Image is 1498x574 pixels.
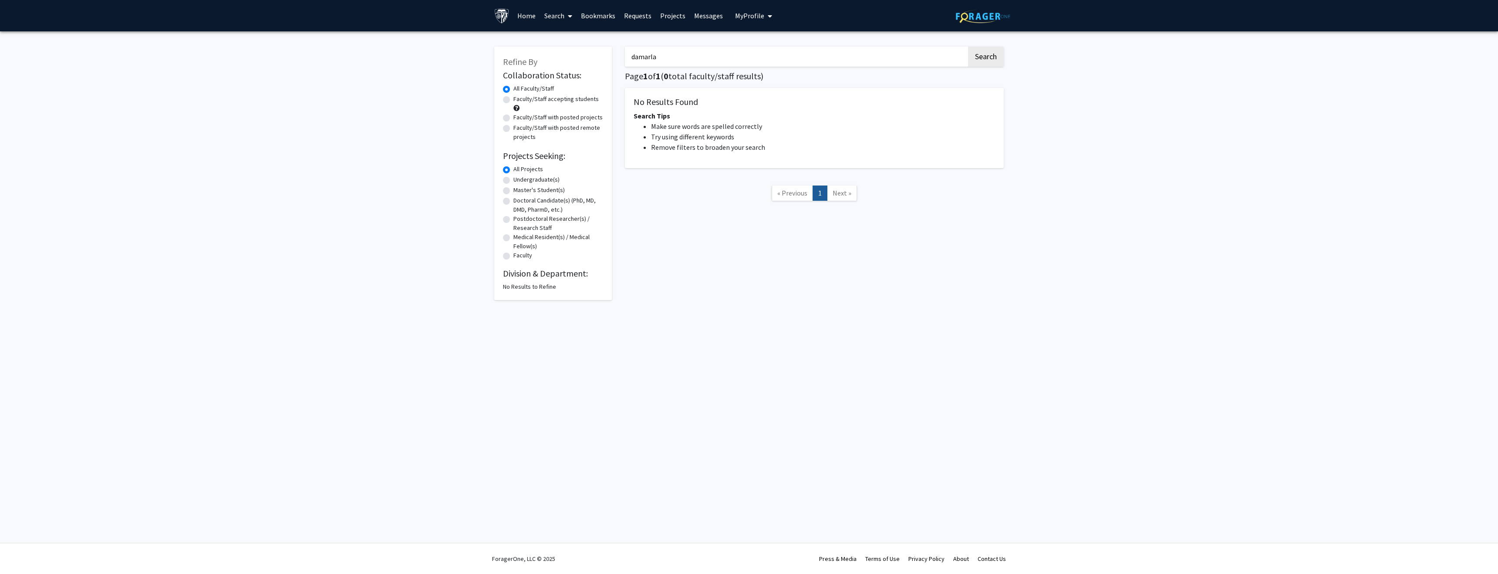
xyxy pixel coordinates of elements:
[664,71,668,81] span: 0
[813,186,827,201] a: 1
[968,47,1004,67] button: Search
[513,186,565,195] label: Master's Student(s)
[513,251,532,260] label: Faculty
[634,111,670,120] span: Search Tips
[503,268,603,279] h2: Division & Department:
[819,555,857,563] a: Press & Media
[772,186,813,201] a: Previous Page
[651,121,995,132] li: Make sure words are spelled correctly
[513,233,603,251] label: Medical Resident(s) / Medical Fellow(s)
[833,189,851,197] span: Next »
[7,535,37,567] iframe: Chat
[656,71,661,81] span: 1
[656,0,690,31] a: Projects
[634,97,995,107] h5: No Results Found
[978,555,1006,563] a: Contact Us
[492,544,555,574] div: ForagerOne, LLC © 2025
[513,113,603,122] label: Faculty/Staff with posted projects
[513,214,603,233] label: Postdoctoral Researcher(s) / Research Staff
[577,0,620,31] a: Bookmarks
[513,84,554,93] label: All Faculty/Staff
[513,0,540,31] a: Home
[494,8,509,24] img: Johns Hopkins University Logo
[651,142,995,152] li: Remove filters to broaden your search
[651,132,995,142] li: Try using different keywords
[643,71,648,81] span: 1
[513,123,603,142] label: Faculty/Staff with posted remote projects
[625,47,967,67] input: Search Keywords
[503,282,603,291] div: No Results to Refine
[735,11,764,20] span: My Profile
[620,0,656,31] a: Requests
[625,71,1004,81] h1: Page of ( total faculty/staff results)
[908,555,945,563] a: Privacy Policy
[956,10,1010,23] img: ForagerOne Logo
[777,189,807,197] span: « Previous
[503,70,603,81] h2: Collaboration Status:
[513,165,543,174] label: All Projects
[503,56,537,67] span: Refine By
[540,0,577,31] a: Search
[513,196,603,214] label: Doctoral Candidate(s) (PhD, MD, DMD, PharmD, etc.)
[513,175,560,184] label: Undergraduate(s)
[690,0,727,31] a: Messages
[503,151,603,161] h2: Projects Seeking:
[827,186,857,201] a: Next Page
[513,95,599,104] label: Faculty/Staff accepting students
[865,555,900,563] a: Terms of Use
[625,177,1004,212] nav: Page navigation
[953,555,969,563] a: About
